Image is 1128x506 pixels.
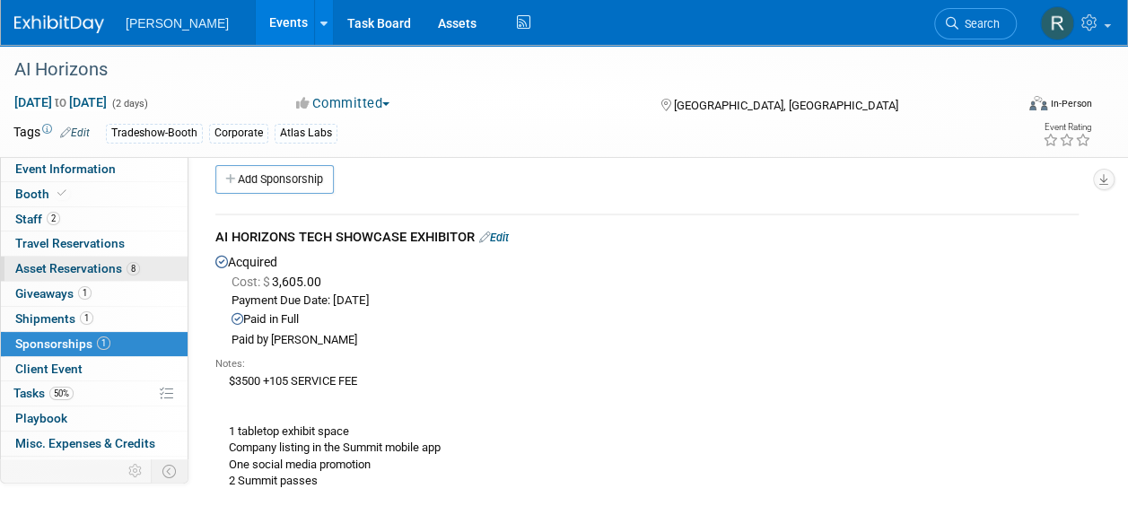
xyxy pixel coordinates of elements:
[1,307,188,331] a: Shipments1
[215,371,1079,490] div: $3500 +105 SERVICE FEE 1 tabletop exhibit space Company listing in the Summit mobile app One soci...
[1029,96,1047,110] img: Format-Inperson.png
[15,187,70,201] span: Booth
[152,459,188,483] td: Toggle Event Tabs
[57,188,66,198] i: Booth reservation complete
[275,124,337,143] div: Atlas Labs
[106,124,203,143] div: Tradeshow-Booth
[1,432,188,456] a: Misc. Expenses & Credits
[674,99,898,112] span: [GEOGRAPHIC_DATA], [GEOGRAPHIC_DATA]
[479,231,509,244] a: Edit
[120,459,152,483] td: Personalize Event Tab Strip
[52,95,69,109] span: to
[15,212,60,226] span: Staff
[1,332,188,356] a: Sponsorships1
[49,387,74,400] span: 50%
[14,15,104,33] img: ExhibitDay
[110,98,148,109] span: (2 days)
[15,286,92,301] span: Giveaways
[1,406,188,431] a: Playbook
[934,8,1017,39] a: Search
[15,411,67,425] span: Playbook
[215,228,1079,250] div: AI HORIZONS TECH SHOWCASE EXHIBITOR
[232,311,1079,328] div: Paid in Full
[1,257,188,281] a: Asset Reservations8
[126,16,229,31] span: [PERSON_NAME]
[1,157,188,181] a: Event Information
[127,262,140,275] span: 8
[232,275,328,289] span: 3,605.00
[215,357,1079,371] div: Notes:
[13,94,108,110] span: [DATE] [DATE]
[232,292,1079,310] div: Payment Due Date: [DATE]
[8,54,1000,86] div: AI Horizons
[1050,97,1092,110] div: In-Person
[15,436,155,450] span: Misc. Expenses & Credits
[232,275,272,289] span: Cost: $
[1,282,188,306] a: Giveaways1
[78,286,92,300] span: 1
[60,126,90,139] a: Edit
[1040,6,1074,40] img: Rebecca Deis
[1,381,188,406] a: Tasks50%
[15,261,140,275] span: Asset Reservations
[13,386,74,400] span: Tasks
[47,212,60,225] span: 2
[15,362,83,376] span: Client Event
[209,124,268,143] div: Corporate
[232,333,1079,348] div: Paid by [PERSON_NAME]
[1043,123,1091,132] div: Event Rating
[215,250,1079,495] div: Acquired
[13,123,90,144] td: Tags
[15,311,93,326] span: Shipments
[80,311,93,325] span: 1
[935,93,1092,120] div: Event Format
[215,165,334,194] a: Add Sponsorship
[15,161,116,176] span: Event Information
[1,207,188,231] a: Staff2
[290,94,397,113] button: Committed
[97,336,110,350] span: 1
[1,182,188,206] a: Booth
[1,231,188,256] a: Travel Reservations
[958,17,1000,31] span: Search
[15,236,125,250] span: Travel Reservations
[1,357,188,381] a: Client Event
[15,336,110,351] span: Sponsorships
